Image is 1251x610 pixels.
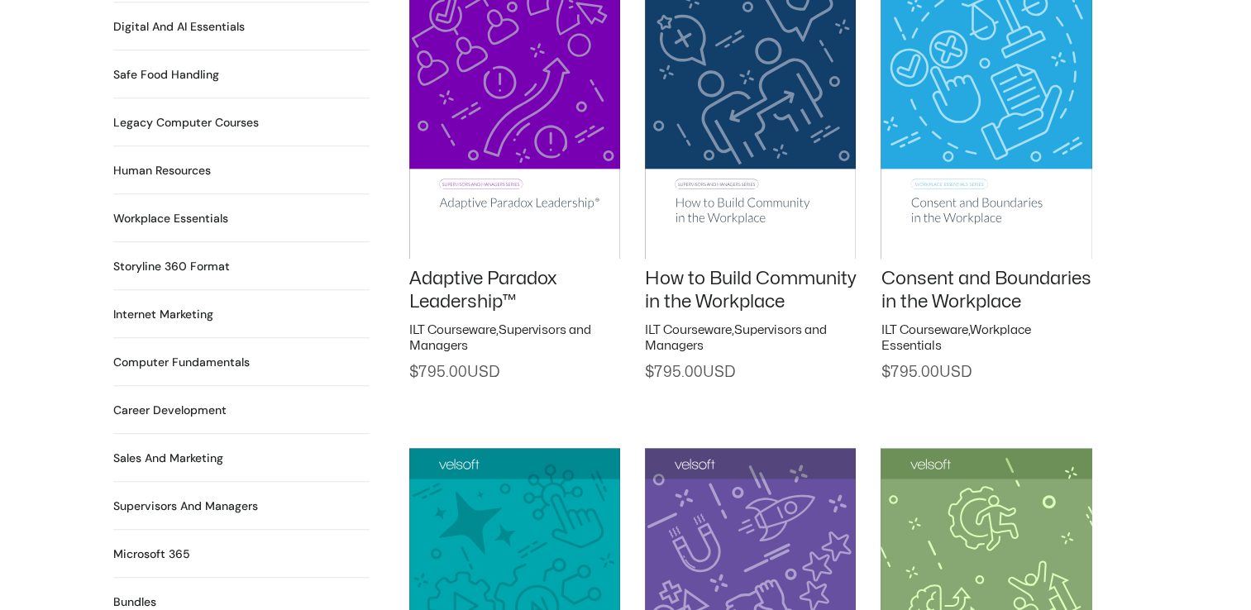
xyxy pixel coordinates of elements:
h2: Human Resources [113,162,211,179]
span: 795.00 [409,365,499,379]
a: Consent and Boundaries in the Workplace [881,269,1091,312]
a: Visit product category Human Resources [113,162,211,179]
a: Supervisors and Managers [409,324,591,353]
a: ILT Courseware [409,324,496,336]
h2: Digital and AI Essentials [113,18,245,36]
a: ILT Courseware [645,324,732,336]
h2: , [645,322,856,355]
a: Visit product category Workplace Essentials [113,210,228,227]
a: Adaptive Paradox Leadership™ [409,269,556,312]
span: $ [409,365,418,379]
h2: Supervisors and Managers [113,498,258,515]
a: ILT Courseware [881,324,967,336]
a: Visit product category Sales and Marketing [113,450,223,467]
a: Visit product category Career Development [113,402,227,419]
a: Supervisors and Managers [645,324,827,353]
span: $ [881,365,890,379]
a: Visit product category Safe Food Handling [113,66,219,83]
h2: Storyline 360 Format [113,258,230,275]
a: Visit product category Digital and AI Essentials [113,18,245,36]
h2: , [409,322,620,355]
span: 795.00 [881,365,971,379]
a: How to Build Community in the Workplace [645,269,856,312]
a: Visit product category Supervisors and Managers [113,498,258,515]
h2: Legacy Computer Courses [113,114,259,131]
a: Visit product category Storyline 360 Format [113,258,230,275]
span: 795.00 [645,365,735,379]
span: $ [645,365,654,379]
h2: Internet Marketing [113,306,213,323]
h2: Sales and Marketing [113,450,223,467]
a: Visit product category Legacy Computer Courses [113,114,259,131]
h2: , [881,322,1091,355]
a: Visit product category Microsoft 365 [113,546,190,563]
h2: Computer Fundamentals [113,354,250,371]
h2: Career Development [113,402,227,419]
h2: Safe Food Handling [113,66,219,83]
h2: Microsoft 365 [113,546,190,563]
a: Visit product category Internet Marketing [113,306,213,323]
a: Visit product category Computer Fundamentals [113,354,250,371]
h2: Workplace Essentials [113,210,228,227]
